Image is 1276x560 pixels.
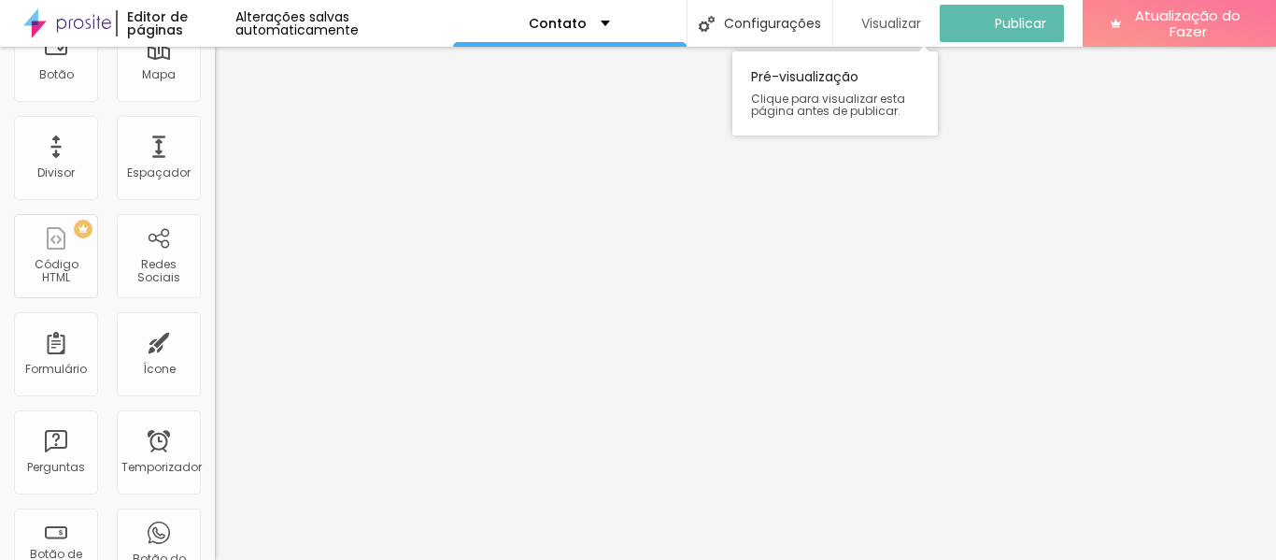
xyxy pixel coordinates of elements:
[724,14,821,33] font: Configurações
[142,66,176,82] font: Mapa
[940,5,1064,42] button: Publicar
[121,459,202,475] font: Temporizador
[995,14,1046,33] font: Publicar
[699,16,715,32] img: Ícone
[37,165,75,180] font: Divisor
[751,67,858,86] font: Pré-visualização
[1135,6,1241,41] font: Atualização do Fazer
[143,361,176,377] font: Ícone
[35,256,78,285] font: Código HTML
[751,91,905,119] font: Clique para visualizar esta página antes de publicar.
[235,7,359,39] font: Alterações salvas automaticamente
[215,47,1276,560] iframe: Editor
[529,14,587,33] font: Contato
[127,165,191,180] font: Espaçador
[27,459,85,475] font: Perguntas
[861,14,921,33] font: Visualizar
[137,256,180,285] font: Redes Sociais
[833,5,940,42] button: Visualizar
[127,7,188,39] font: Editor de páginas
[39,66,74,82] font: Botão
[25,361,87,377] font: Formulário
